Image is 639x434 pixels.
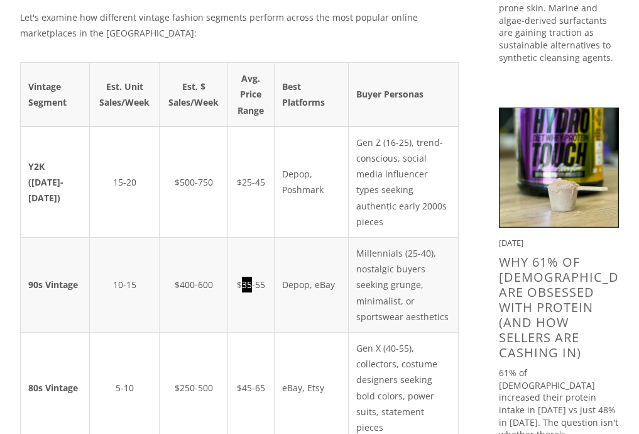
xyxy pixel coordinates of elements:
[274,237,348,332] td: Depop, eBay
[499,237,523,248] time: [DATE]
[90,237,160,332] td: 10-15
[348,237,458,332] td: Millennials (25-40), nostalgic buyers seeking grunge, minimalist, or sportswear aesthetics
[90,126,160,238] td: 15-20
[160,126,228,238] td: $500-750
[28,160,63,204] strong: Y2K ([DATE]-[DATE])
[90,63,160,126] th: Est. Unit Sales/Week
[227,126,274,238] td: $25-45
[227,237,274,332] td: $35-55
[348,126,458,238] td: Gen Z (16-25), trend-conscious, social media influencer types seeking authentic early 2000s pieces
[227,63,274,126] th: Avg. Price Range
[20,9,459,41] p: Let's examine how different vintage fashion segments perform across the most popular online marke...
[499,108,619,228] img: Why 61% of Americans Are Obsessed With Protein (And How Sellers Are Cashing In)
[348,63,458,126] th: Buyer Personas
[160,63,228,126] th: Est. $ Sales/Week
[28,382,78,394] strong: 80s Vintage
[274,126,348,238] td: Depop, Poshmark
[274,63,348,126] th: Best Platforms
[160,237,228,332] td: $400-600
[21,63,90,126] th: Vintage Segment
[28,279,78,291] strong: 90s Vintage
